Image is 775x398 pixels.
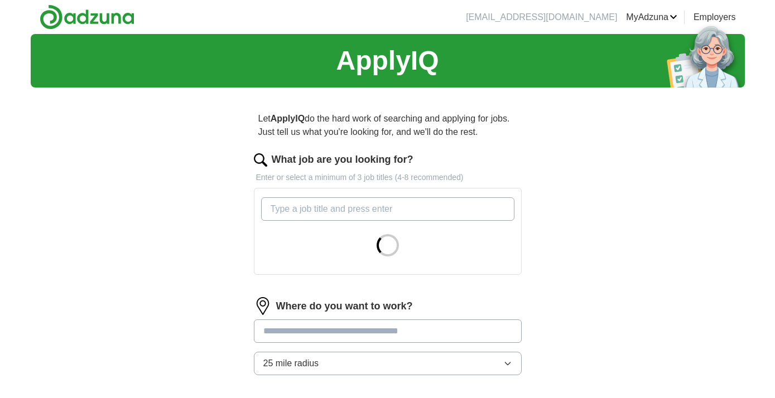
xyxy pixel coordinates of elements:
img: location.png [254,297,272,315]
img: Adzuna logo [40,4,134,30]
p: Let do the hard work of searching and applying for jobs. Just tell us what you're looking for, an... [254,108,522,143]
a: Employers [694,11,736,24]
img: search.png [254,153,267,167]
strong: ApplyIQ [271,114,305,123]
li: [EMAIL_ADDRESS][DOMAIN_NAME] [466,11,617,24]
h1: ApplyIQ [336,41,439,81]
span: 25 mile radius [263,357,319,370]
label: What job are you looking for? [272,152,413,167]
label: Where do you want to work? [276,299,413,314]
p: Enter or select a minimum of 3 job titles (4-8 recommended) [254,172,522,183]
a: MyAdzuna [626,11,677,24]
button: 25 mile radius [254,352,522,375]
input: Type a job title and press enter [261,197,514,221]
